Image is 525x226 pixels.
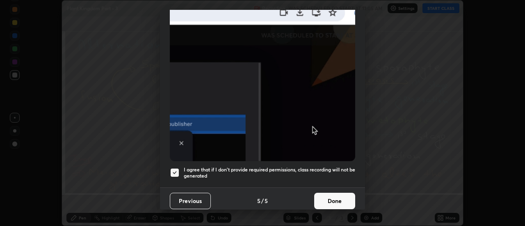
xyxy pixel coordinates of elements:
button: Done [314,193,355,209]
h4: 5 [265,196,268,205]
h5: I agree that if I don't provide required permissions, class recording will not be generated [184,167,355,179]
h4: / [261,196,264,205]
button: Previous [170,193,211,209]
h4: 5 [257,196,260,205]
